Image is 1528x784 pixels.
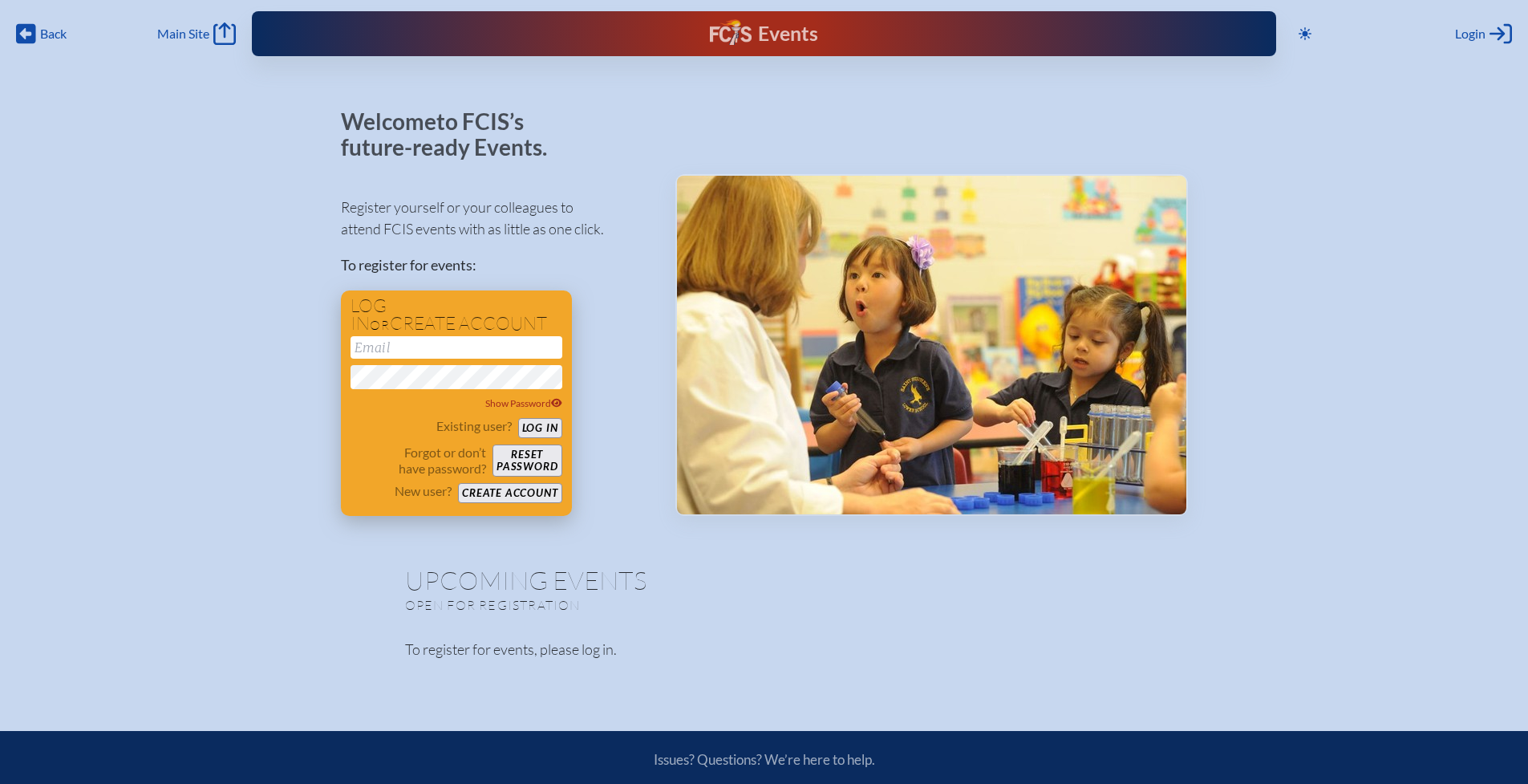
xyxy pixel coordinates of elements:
[351,297,562,333] h1: Log in create account
[341,254,650,276] p: To register for events:
[157,22,236,45] a: Main Site
[1455,26,1485,42] span: Login
[40,26,67,42] span: Back
[677,176,1186,514] img: Events
[518,418,562,438] button: Log in
[341,197,650,240] p: Register yourself or your colleagues to attend FCIS events with as little as one click.
[351,336,562,359] input: Email
[370,317,390,333] span: or
[405,567,1124,593] h1: Upcoming Events
[395,483,452,499] p: New user?
[351,445,487,477] p: Forgot or don’t have password?
[458,483,561,503] button: Create account
[341,109,565,160] p: Welcome to FCIS’s future-ready Events.
[492,445,561,477] button: Resetpassword
[405,639,1124,660] p: To register for events, please log in.
[482,751,1047,768] p: Issues? Questions? We’re here to help.
[157,26,209,42] span: Main Site
[436,418,512,434] p: Existing user?
[405,597,829,613] p: Open for registration
[533,19,994,48] div: FCIS Events — Future ready
[485,397,562,409] span: Show Password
